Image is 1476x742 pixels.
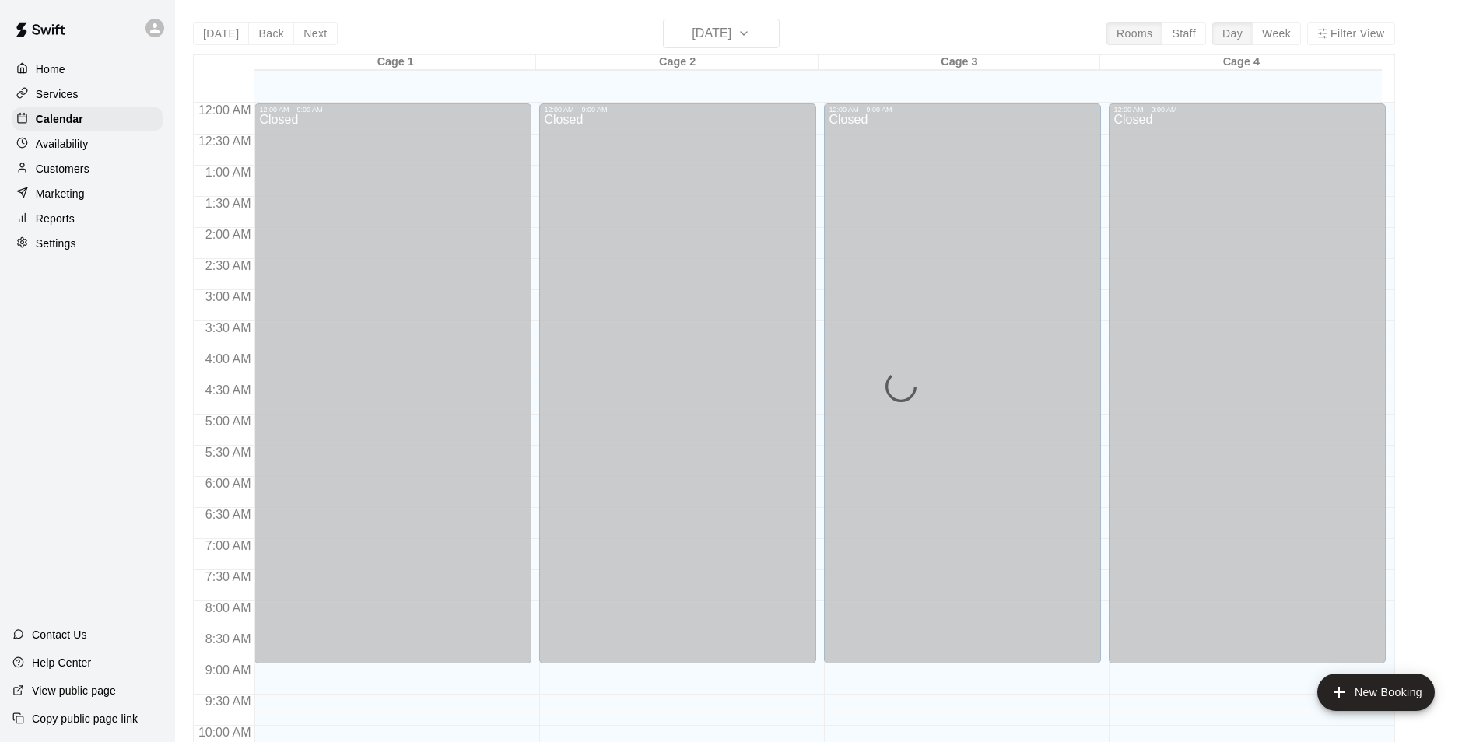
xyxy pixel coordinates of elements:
p: Services [36,86,79,102]
button: add [1317,674,1435,711]
span: 1:30 AM [202,197,255,210]
a: Customers [12,157,163,180]
span: 3:00 AM [202,290,255,303]
div: 12:00 AM – 9:00 AM [829,106,1096,114]
span: 8:30 AM [202,632,255,646]
p: Help Center [32,655,91,670]
span: 2:30 AM [202,259,255,272]
p: Calendar [36,111,83,127]
span: 7:30 AM [202,570,255,583]
div: Closed [259,114,527,669]
div: 12:00 AM – 9:00 AM [544,106,812,114]
span: 6:00 AM [202,477,255,490]
div: 12:00 AM – 9:00 AM [1113,106,1381,114]
span: 4:00 AM [202,352,255,366]
a: Availability [12,132,163,156]
div: 12:00 AM – 9:00 AM: Closed [254,103,531,663]
a: Marketing [12,182,163,205]
span: 4:30 AM [202,383,255,397]
p: Availability [36,136,89,152]
a: Calendar [12,107,163,131]
p: Customers [36,161,89,177]
span: 7:00 AM [202,539,255,552]
p: Marketing [36,186,85,201]
div: Closed [544,114,812,669]
p: Reports [36,211,75,226]
span: 8:00 AM [202,601,255,614]
span: 10:00 AM [195,726,255,739]
p: Settings [36,236,76,251]
span: 9:00 AM [202,663,255,677]
div: 12:00 AM – 9:00 AM: Closed [539,103,816,663]
div: Closed [1113,114,1381,669]
div: Cage 1 [254,55,536,70]
div: Cage 4 [1100,55,1382,70]
span: 2:00 AM [202,228,255,241]
div: Closed [829,114,1096,669]
div: 12:00 AM – 9:00 AM [259,106,527,114]
span: 5:00 AM [202,415,255,428]
div: Cage 2 [536,55,818,70]
span: 6:30 AM [202,508,255,521]
a: Reports [12,207,163,230]
span: 3:30 AM [202,321,255,334]
span: 5:30 AM [202,446,255,459]
div: 12:00 AM – 9:00 AM: Closed [824,103,1101,663]
a: Services [12,82,163,106]
a: Home [12,58,163,81]
span: 9:30 AM [202,695,255,708]
a: Settings [12,232,163,255]
div: 12:00 AM – 9:00 AM: Closed [1109,103,1386,663]
span: 12:00 AM [195,103,255,117]
p: Copy public page link [32,711,138,726]
span: 1:00 AM [202,166,255,179]
span: 12:30 AM [195,135,255,148]
p: Home [36,61,65,77]
p: Contact Us [32,627,87,642]
p: View public page [32,683,116,698]
div: Cage 3 [819,55,1100,70]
